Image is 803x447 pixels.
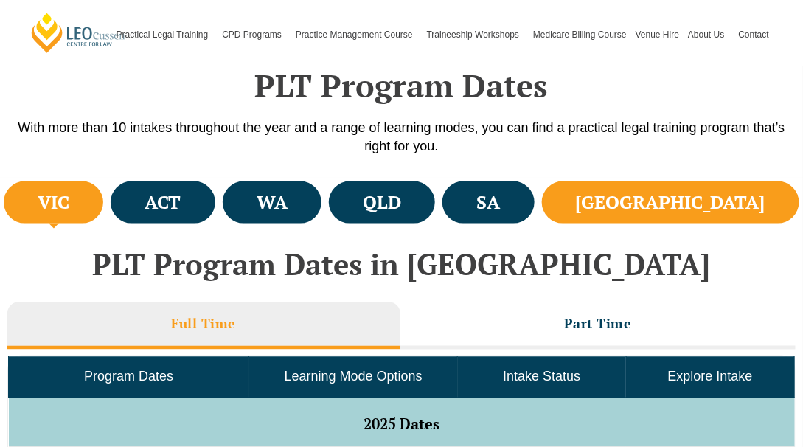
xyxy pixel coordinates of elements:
[668,370,753,384] span: Explore Intake
[38,190,69,215] h4: VIC
[734,3,774,66] a: Contact
[423,3,529,66] a: Traineeship Workshops
[29,12,128,54] a: [PERSON_NAME] Centre for Law
[529,3,631,66] a: Medicare Billing Course
[291,3,423,66] a: Practice Management Course
[564,316,632,333] h3: Part Time
[363,190,401,215] h4: QLD
[684,3,734,66] a: About Us
[631,3,684,66] a: Venue Hire
[285,370,423,384] span: Learning Mode Options
[257,190,288,215] h4: WA
[15,119,788,156] p: With more than 10 intakes throughout the year and a range of learning modes, you can find a pract...
[476,190,500,215] h4: SA
[576,190,765,215] h4: [GEOGRAPHIC_DATA]
[112,3,218,66] a: Practical Legal Training
[84,370,173,384] span: Program Dates
[218,3,291,66] a: CPD Programs
[364,415,439,434] span: 2025 Dates
[503,370,580,384] span: Intake Status
[145,190,181,215] h4: ACT
[172,316,237,333] h3: Full Time
[15,67,788,104] h2: PLT Program Dates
